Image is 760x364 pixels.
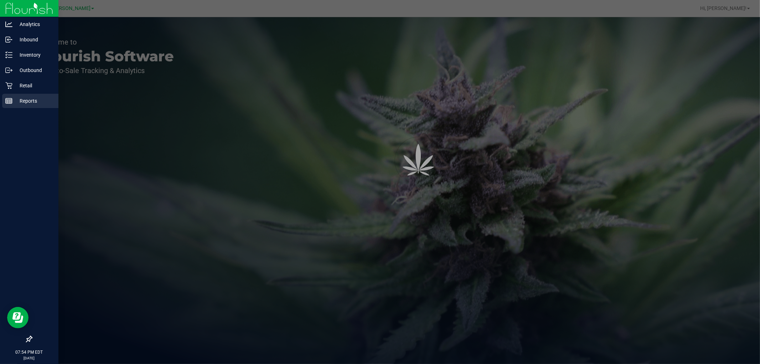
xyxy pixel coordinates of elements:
[12,35,55,44] p: Inbound
[12,81,55,90] p: Retail
[12,51,55,59] p: Inventory
[5,21,12,28] inline-svg: Analytics
[3,355,55,361] p: [DATE]
[12,97,55,105] p: Reports
[7,307,29,328] iframe: Resource center
[5,82,12,89] inline-svg: Retail
[12,66,55,75] p: Outbound
[12,20,55,29] p: Analytics
[5,36,12,43] inline-svg: Inbound
[5,67,12,74] inline-svg: Outbound
[3,349,55,355] p: 07:54 PM EDT
[5,97,12,104] inline-svg: Reports
[5,51,12,58] inline-svg: Inventory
